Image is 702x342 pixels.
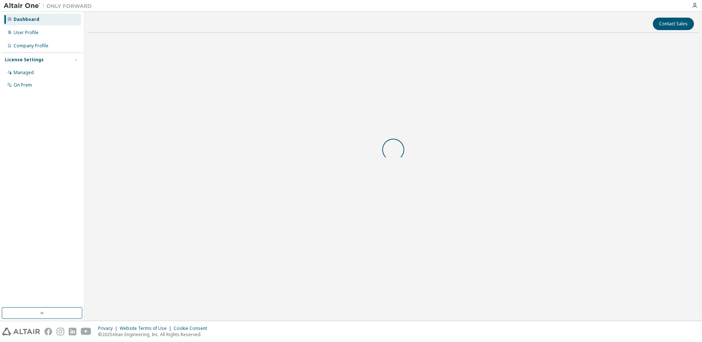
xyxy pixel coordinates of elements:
div: Managed [14,70,34,76]
img: linkedin.svg [69,328,76,335]
img: Altair One [4,2,95,10]
img: instagram.svg [57,328,64,335]
img: altair_logo.svg [2,328,40,335]
div: Cookie Consent [174,325,211,331]
div: User Profile [14,30,39,36]
img: youtube.svg [81,328,91,335]
div: Dashboard [14,17,39,22]
button: Contact Sales [653,18,694,30]
div: Website Terms of Use [120,325,174,331]
img: facebook.svg [44,328,52,335]
div: License Settings [5,57,44,63]
div: Company Profile [14,43,48,49]
div: On Prem [14,82,32,88]
p: © 2025 Altair Engineering, Inc. All Rights Reserved. [98,331,211,338]
div: Privacy [98,325,120,331]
